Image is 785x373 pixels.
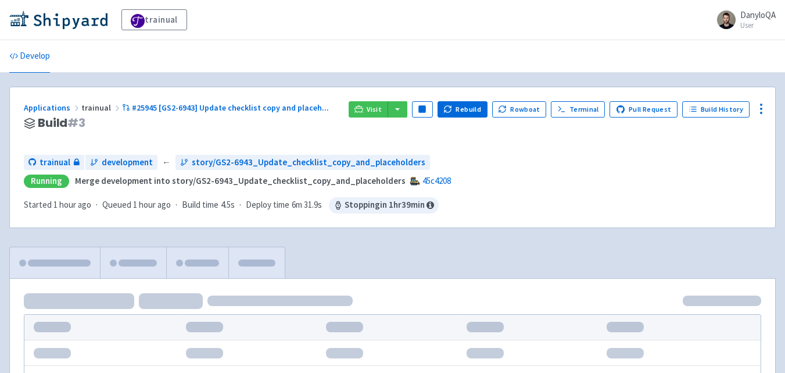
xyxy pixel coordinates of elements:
[175,155,430,170] a: story/GS2-6943_Update_checklist_copy_and_placeholders
[102,156,153,169] span: development
[24,197,439,214] div: · · ·
[38,116,85,130] span: Build
[221,198,235,212] span: 4.5s
[412,101,433,118] button: Pause
[422,175,451,186] a: 45c4208
[81,102,122,113] span: trainual
[40,156,70,169] span: trainual
[102,199,171,210] span: Queued
[192,156,425,169] span: story/GS2-6943_Update_checklist_copy_and_placeholders
[610,101,678,118] a: Pull Request
[121,9,187,30] a: trainual
[24,155,84,170] a: trainual
[349,101,388,118] a: Visit
[438,101,488,118] button: Rebuild
[740,22,776,29] small: User
[367,105,382,114] span: Visit
[710,10,776,29] a: DanyloQA User
[182,198,218,212] span: Build time
[492,101,547,118] button: Rowboat
[122,102,331,113] a: #25945 [GS2-6943] Update checklist copy and placeh...
[246,198,289,212] span: Deploy time
[9,10,107,29] img: Shipyard logo
[133,199,171,210] time: 1 hour ago
[9,40,50,73] a: Develop
[132,102,329,113] span: #25945 [GS2-6943] Update checklist copy and placeh ...
[24,175,69,188] div: Running
[24,102,81,113] a: Applications
[292,198,322,212] span: 6m 31.9s
[682,101,750,118] a: Build History
[67,115,85,131] span: # 3
[85,155,157,170] a: development
[24,199,91,210] span: Started
[53,199,91,210] time: 1 hour ago
[740,9,776,20] span: DanyloQA
[162,156,171,169] span: ←
[551,101,605,118] a: Terminal
[75,175,406,186] strong: Merge development into story/GS2-6943_Update_checklist_copy_and_placeholders
[329,197,439,214] span: Stopping in 1 hr 39 min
